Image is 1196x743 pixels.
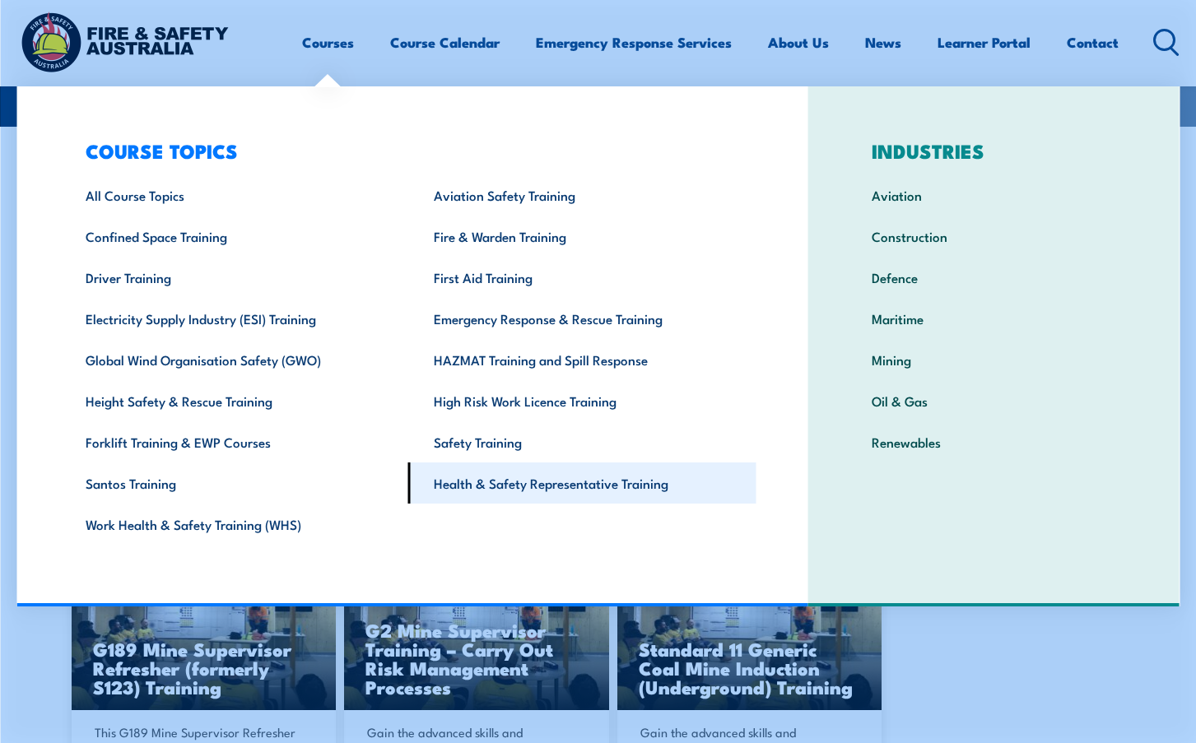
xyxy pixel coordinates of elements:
a: Driver Training [60,257,408,298]
a: Safety Training [408,421,756,462]
a: Mining [846,339,1142,380]
h3: COURSE TOPICS [60,139,756,162]
a: News [865,21,901,64]
h3: G2 Mine Supervisor Training – Carry Out Risk Management Processes [365,620,588,696]
a: Course Calendar [390,21,500,64]
a: HAZMAT Training and Spill Response [408,339,756,380]
a: Electricity Supply Industry (ESI) Training [60,298,408,339]
a: High Risk Work Licence Training [408,380,756,421]
img: Standard 11 Generic Coal Mine Induction (Surface) TRAINING (1) [344,562,609,710]
a: Construction [846,216,1142,257]
a: Work Health & Safety Training (WHS) [60,504,408,545]
h3: INDUSTRIES [846,139,1142,162]
a: Confined Space Training [60,216,408,257]
a: G2 Mine Supervisor Training – Carry Out Risk Management Processes [344,562,609,710]
a: First Aid Training [408,257,756,298]
a: Santos Training [60,462,408,504]
a: Height Safety & Rescue Training [60,380,408,421]
a: About Us [768,21,829,64]
a: Defence [846,257,1142,298]
a: Maritime [846,298,1142,339]
a: Health & Safety Representative Training [408,462,756,504]
a: Aviation [846,174,1142,216]
img: Standard 11 Generic Coal Mine Induction (Surface) TRAINING (1) [72,562,337,710]
a: Learner Portal [938,21,1031,64]
a: Standard 11 Generic Coal Mine Induction (Underground) Training [617,562,882,710]
a: Emergency Response & Rescue Training [408,298,756,339]
a: Contact [1067,21,1119,64]
a: Courses [302,21,354,64]
h3: Standard 11 Generic Coal Mine Induction (Underground) Training [639,639,861,696]
a: Forklift Training & EWP Courses [60,421,408,462]
a: G189 Mine Supervisor Refresher (formerly S123) Training [72,562,337,710]
a: Oil & Gas [846,380,1142,421]
a: Renewables [846,421,1142,462]
a: All Course Topics [60,174,408,216]
a: Aviation Safety Training [408,174,756,216]
img: Standard 11 Generic Coal Mine Induction (Surface) TRAINING (1) [617,562,882,710]
a: Fire & Warden Training [408,216,756,257]
a: Global Wind Organisation Safety (GWO) [60,339,408,380]
h3: G189 Mine Supervisor Refresher (formerly S123) Training [93,639,315,696]
a: Emergency Response Services [536,21,732,64]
